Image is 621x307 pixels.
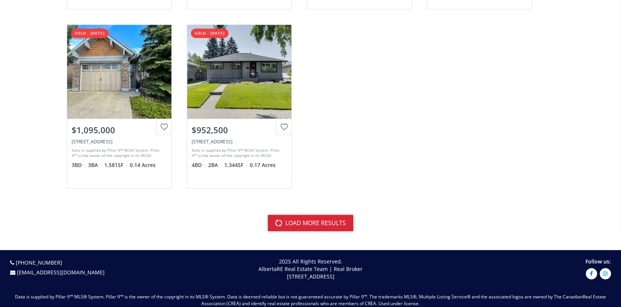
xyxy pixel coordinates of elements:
[179,17,299,196] a: sold - [DATE]$952,500[STREET_ADDRESS]Data is supplied by Pillar 9™ MLS® System. Pillar 9™ is the ...
[72,161,86,169] span: 3 BD
[201,293,606,307] span: Real Estate Association (CREA) and identify real estate professionals who are members of CREA. Us...
[72,138,167,145] div: 285 Springbluff Heights SW, Calgary, AB T3H 5B8
[72,124,167,136] div: $1,095,000
[16,259,62,266] a: [PHONE_NUMBER]
[104,161,128,169] span: 1,581 SF
[72,147,165,159] div: Data is supplied by Pillar 9™ MLS® System. Pillar 9™ is the owner of the copyright in its MLS® Sy...
[585,258,611,265] span: Follow us:
[250,161,276,169] span: 0.17 Acres
[192,138,287,145] div: 9 Spruce Bank Crescent SW, Calgary, AB T3C3B5
[192,147,285,159] div: Data is supplied by Pillar 9™ MLS® System. Pillar 9™ is the owner of the copyright in its MLS® Sy...
[224,161,248,169] span: 1,344 SF
[268,215,353,231] button: load more results
[192,124,287,136] div: $952,500
[162,258,459,280] p: 2025 All Rights Reserved. AlbertaRE Real Estate Team | Real Broker
[88,161,102,169] span: 3 BA
[130,161,156,169] span: 0.14 Acres
[59,17,179,196] a: sold - [DATE]$1,095,000[STREET_ADDRESS]Data is supplied by Pillar 9™ MLS® System. Pillar 9™ is th...
[208,161,222,169] span: 2 BA
[192,161,206,169] span: 4 BD
[287,273,334,280] span: [STREET_ADDRESS]
[17,269,105,276] a: [EMAIL_ADDRESS][DOMAIN_NAME]
[15,293,583,300] span: Data is supplied by Pillar 9™ MLS® System. Pillar 9™ is the owner of the copyright in its MLS® Sy...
